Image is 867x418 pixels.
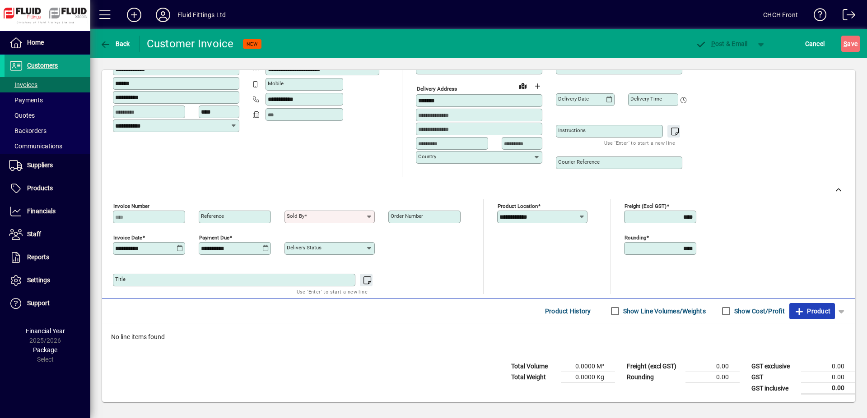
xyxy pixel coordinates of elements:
span: Payments [9,96,43,104]
mat-hint: Use 'Enter' to start a new line [604,138,675,148]
mat-label: Order number [391,213,423,219]
td: 0.00 [801,372,855,383]
a: Staff [5,223,90,246]
mat-label: Delivery time [630,96,662,102]
td: GST exclusive [747,361,801,372]
a: Products [5,177,90,200]
mat-label: Delivery status [287,244,322,251]
td: Rounding [622,372,685,383]
td: 0.00 [685,361,740,372]
td: GST inclusive [747,383,801,394]
mat-label: Sold by [287,213,304,219]
div: No line items found [102,323,855,351]
span: ost & Email [695,40,748,47]
a: Logout [836,2,856,31]
button: Add [120,7,149,23]
span: Product [794,304,830,318]
a: Suppliers [5,154,90,177]
span: Products [27,184,53,192]
mat-label: Title [115,276,126,282]
mat-label: Invoice number [113,203,149,209]
span: Communications [9,142,62,150]
mat-label: Delivery date [558,96,589,102]
app-page-header-button: Back [90,36,140,52]
mat-label: Freight (excl GST) [625,203,667,209]
button: Post & Email [691,36,752,52]
span: Backorders [9,127,47,134]
mat-label: Rounding [625,234,646,241]
a: Quotes [5,108,90,123]
span: Staff [27,230,41,238]
a: Communications [5,138,90,154]
a: Support [5,292,90,315]
div: CHCH Front [763,8,798,22]
a: Knowledge Base [807,2,827,31]
a: View on map [516,78,530,93]
span: P [711,40,715,47]
a: Reports [5,246,90,269]
mat-label: Courier Reference [558,159,600,165]
button: Back [98,36,132,52]
span: ave [844,37,858,51]
span: Reports [27,253,49,261]
td: Total Weight [507,372,561,383]
td: 0.0000 M³ [561,361,615,372]
mat-label: Payment due [199,234,229,241]
span: Customers [27,62,58,69]
td: 0.0000 Kg [561,372,615,383]
button: Profile [149,7,177,23]
a: Backorders [5,123,90,138]
button: Save [841,36,860,52]
mat-label: Invoice date [113,234,142,241]
span: Suppliers [27,161,53,169]
span: Quotes [9,112,35,119]
mat-label: Mobile [268,80,284,87]
td: 0.00 [801,361,855,372]
span: Cancel [805,37,825,51]
button: Cancel [803,36,827,52]
mat-label: Instructions [558,127,586,133]
span: Product History [545,304,591,318]
label: Show Cost/Profit [732,307,785,316]
mat-hint: Use 'Enter' to start a new line [297,286,368,297]
span: Support [27,299,50,307]
td: Total Volume [507,361,561,372]
span: Invoices [9,81,37,88]
a: Home [5,32,90,54]
span: Financial Year [26,327,65,335]
span: Home [27,39,44,46]
label: Show Line Volumes/Weights [621,307,706,316]
button: Product [789,303,835,319]
a: Settings [5,269,90,292]
button: Choose address [530,79,545,93]
a: Payments [5,92,90,108]
span: S [844,40,847,47]
td: 0.00 [801,383,855,394]
span: Package [33,346,57,354]
span: Financials [27,207,56,215]
mat-label: Product location [498,203,538,209]
span: Back [100,40,130,47]
span: NEW [247,41,258,47]
a: Invoices [5,77,90,92]
td: Freight (excl GST) [622,361,685,372]
div: Fluid Fittings Ltd [177,8,226,22]
td: 0.00 [685,372,740,383]
span: Settings [27,276,50,284]
mat-label: Reference [201,213,224,219]
div: Customer Invoice [147,37,234,51]
a: Financials [5,200,90,223]
mat-label: Country [418,153,436,160]
button: Product History [541,303,595,319]
td: GST [747,372,801,383]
